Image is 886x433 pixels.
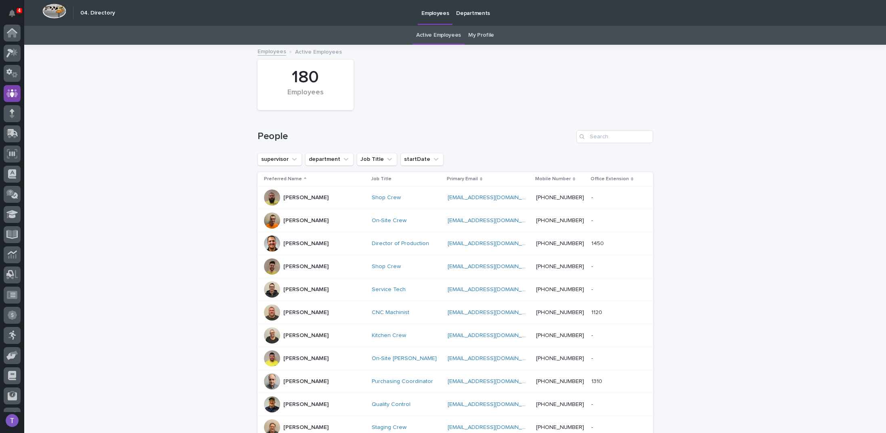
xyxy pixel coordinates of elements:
[591,308,604,316] p: 1120
[372,355,437,362] a: On-Site [PERSON_NAME]
[448,310,539,315] a: [EMAIL_ADDRESS][DOMAIN_NAME]
[591,216,595,224] p: -
[372,424,406,431] a: Staging Crew
[591,262,595,270] p: -
[372,401,411,408] a: Quality Control
[258,370,653,393] tr: [PERSON_NAME]Purchasing Coordinator [EMAIL_ADDRESS][DOMAIN_NAME] [PHONE_NUMBER]13101310
[591,193,595,201] p: -
[283,194,329,201] p: [PERSON_NAME]
[448,195,539,200] a: [EMAIL_ADDRESS][DOMAIN_NAME]
[372,263,401,270] a: Shop Crew
[264,175,302,183] p: Preferred Name
[283,240,329,247] p: [PERSON_NAME]
[591,175,629,183] p: Office Extension
[448,264,539,269] a: [EMAIL_ADDRESS][DOMAIN_NAME]
[283,401,329,408] p: [PERSON_NAME]
[283,217,329,224] p: [PERSON_NAME]
[295,47,342,56] p: Active Employees
[258,209,653,232] tr: [PERSON_NAME]On-Site Crew [EMAIL_ADDRESS][DOMAIN_NAME] [PHONE_NUMBER]--
[372,217,406,224] a: On-Site Crew
[42,4,66,19] img: Workspace Logo
[536,402,584,407] a: [PHONE_NUMBER]
[591,354,595,362] p: -
[283,286,329,293] p: [PERSON_NAME]
[372,286,406,293] a: Service Tech
[258,153,302,166] button: supervisor
[536,195,584,200] a: [PHONE_NUMBER]
[535,175,571,183] p: Mobile Number
[536,241,584,246] a: [PHONE_NUMBER]
[258,255,653,278] tr: [PERSON_NAME]Shop Crew [EMAIL_ADDRESS][DOMAIN_NAME] [PHONE_NUMBER]--
[271,88,340,105] div: Employees
[283,332,329,339] p: [PERSON_NAME]
[371,175,392,183] p: Job Title
[536,264,584,269] a: [PHONE_NUMBER]
[372,378,433,385] a: Purchasing Coordinator
[448,287,539,292] a: [EMAIL_ADDRESS][DOMAIN_NAME]
[447,175,478,183] p: Primary Email
[448,356,539,361] a: [EMAIL_ADDRESS][DOMAIN_NAME]
[400,153,444,166] button: startDate
[372,309,409,316] a: CNC Machinist
[258,131,573,142] h1: People
[258,186,653,209] tr: [PERSON_NAME]Shop Crew [EMAIL_ADDRESS][DOMAIN_NAME] [PHONE_NUMBER]--
[372,240,429,247] a: Director of Production
[448,333,539,338] a: [EMAIL_ADDRESS][DOMAIN_NAME]
[536,425,584,430] a: [PHONE_NUMBER]
[536,356,584,361] a: [PHONE_NUMBER]
[271,67,340,87] div: 180
[283,424,329,431] p: [PERSON_NAME]
[258,324,653,347] tr: [PERSON_NAME]Kitchen Crew [EMAIL_ADDRESS][DOMAIN_NAME] [PHONE_NUMBER]--
[258,393,653,416] tr: [PERSON_NAME]Quality Control [EMAIL_ADDRESS][DOMAIN_NAME] [PHONE_NUMBER]--
[4,412,21,429] button: users-avatar
[283,263,329,270] p: [PERSON_NAME]
[305,153,354,166] button: department
[258,301,653,324] tr: [PERSON_NAME]CNC Machinist [EMAIL_ADDRESS][DOMAIN_NAME] [PHONE_NUMBER]11201120
[536,333,584,338] a: [PHONE_NUMBER]
[536,287,584,292] a: [PHONE_NUMBER]
[283,355,329,362] p: [PERSON_NAME]
[258,46,286,56] a: Employees
[448,402,539,407] a: [EMAIL_ADDRESS][DOMAIN_NAME]
[4,5,21,22] button: Notifications
[536,379,584,384] a: [PHONE_NUMBER]
[591,285,595,293] p: -
[258,278,653,301] tr: [PERSON_NAME]Service Tech [EMAIL_ADDRESS][DOMAIN_NAME] [PHONE_NUMBER]--
[591,377,604,385] p: 1310
[283,309,329,316] p: [PERSON_NAME]
[416,26,461,45] a: Active Employees
[372,332,406,339] a: Kitchen Crew
[591,239,605,247] p: 1450
[357,153,397,166] button: Job Title
[80,10,115,17] h2: 04. Directory
[591,423,595,431] p: -
[258,232,653,255] tr: [PERSON_NAME]Director of Production [EMAIL_ADDRESS][DOMAIN_NAME] [PHONE_NUMBER]14501450
[591,331,595,339] p: -
[536,310,584,315] a: [PHONE_NUMBER]
[448,379,539,384] a: [EMAIL_ADDRESS][DOMAIN_NAME]
[258,347,653,370] tr: [PERSON_NAME]On-Site [PERSON_NAME] [EMAIL_ADDRESS][DOMAIN_NAME] [PHONE_NUMBER]--
[448,241,539,246] a: [EMAIL_ADDRESS][DOMAIN_NAME]
[18,8,21,13] p: 4
[283,378,329,385] p: [PERSON_NAME]
[468,26,494,45] a: My Profile
[576,130,653,143] input: Search
[448,218,539,223] a: [EMAIL_ADDRESS][DOMAIN_NAME]
[448,425,539,430] a: [EMAIL_ADDRESS][DOMAIN_NAME]
[372,194,401,201] a: Shop Crew
[10,10,21,23] div: Notifications4
[591,400,595,408] p: -
[536,218,584,223] a: [PHONE_NUMBER]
